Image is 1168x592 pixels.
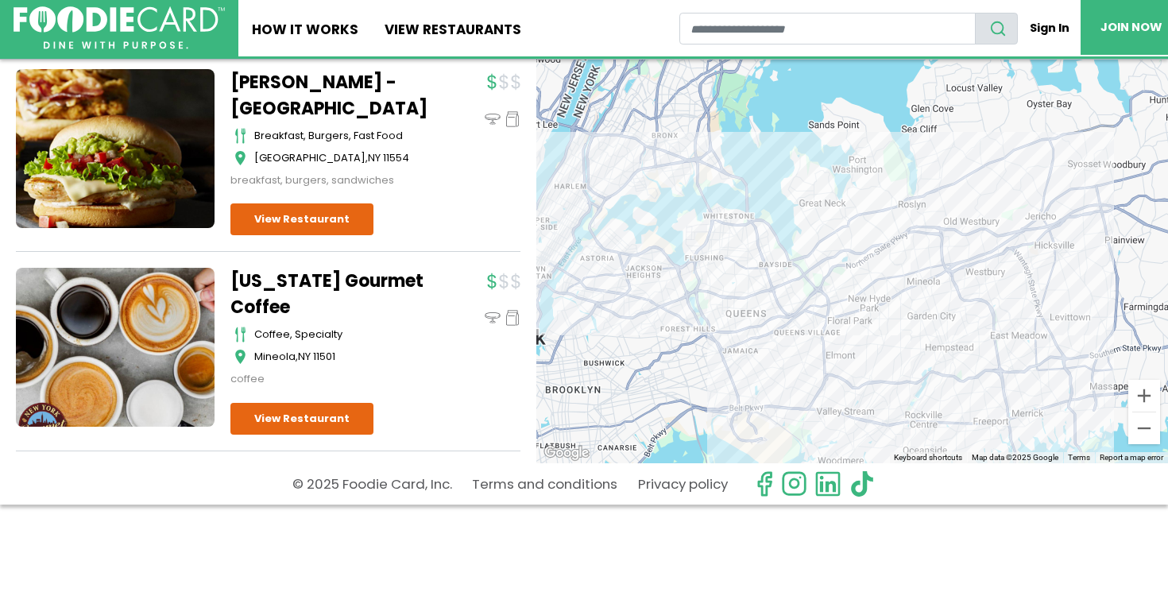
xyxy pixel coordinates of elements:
img: Google [540,443,593,463]
img: map_icon.svg [234,349,246,365]
span: NY [368,150,381,165]
img: dinein_icon.svg [485,111,501,127]
button: Keyboard shortcuts [894,452,962,463]
button: Zoom out [1128,412,1160,444]
a: Report a map error [1100,453,1163,462]
div: coffee [230,371,429,387]
p: © 2025 Foodie Card, Inc. [292,470,452,498]
span: NY [298,349,311,364]
div: breakfast, burgers, fast food [254,128,429,144]
a: [US_STATE] Gourmet Coffee [230,268,429,320]
a: View Restaurant [230,203,373,235]
a: Open this area in Google Maps (opens a new window) [540,443,593,463]
button: search [975,13,1018,44]
div: , [254,349,429,365]
a: [PERSON_NAME] - [GEOGRAPHIC_DATA] [230,69,429,122]
span: 11501 [313,349,335,364]
a: Sign In [1018,13,1081,44]
img: pickup_icon.svg [505,310,520,326]
button: Zoom in [1128,380,1160,412]
img: pickup_icon.svg [505,111,520,127]
span: Map data ©2025 Google [972,453,1058,462]
img: cutlery_icon.svg [234,128,246,144]
input: restaurant search [679,13,976,44]
a: Terms and conditions [472,470,617,498]
div: , [254,150,429,166]
img: map_icon.svg [234,150,246,166]
a: View Restaurant [230,403,373,435]
img: tiktok.svg [849,470,876,497]
span: [GEOGRAPHIC_DATA] [254,150,365,165]
div: breakfast, burgers, sandwiches [230,172,429,188]
img: dinein_icon.svg [485,310,501,326]
span: Mineola [254,349,296,364]
a: Privacy policy [638,470,728,498]
img: cutlery_icon.svg [234,327,246,342]
span: 11554 [383,150,409,165]
svg: check us out on facebook [751,470,778,497]
a: Terms [1068,453,1090,462]
img: FoodieCard; Eat, Drink, Save, Donate [14,6,225,49]
img: linkedin.svg [814,470,841,497]
div: coffee, specialty [254,327,429,342]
